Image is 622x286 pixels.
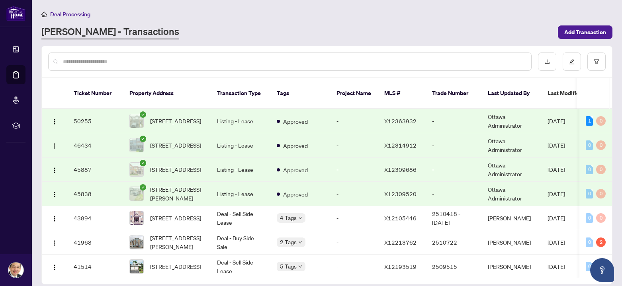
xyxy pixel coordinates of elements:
[67,133,123,158] td: 46434
[538,53,556,71] button: download
[48,212,61,224] button: Logo
[548,89,596,97] span: Last Modified Date
[330,133,378,158] td: -
[563,53,581,71] button: edit
[41,25,179,39] a: [PERSON_NAME] - Transactions
[211,133,270,158] td: Listing - Lease
[67,255,123,279] td: 41514
[426,158,481,182] td: -
[48,139,61,152] button: Logo
[586,189,593,198] div: 0
[51,143,58,149] img: Logo
[67,158,123,182] td: 45887
[594,59,599,64] span: filter
[150,185,204,202] span: [STREET_ADDRESS][PERSON_NAME]
[586,262,593,271] div: 0
[586,213,593,223] div: 0
[384,190,417,197] span: X12309520
[298,216,302,220] span: down
[426,182,481,206] td: -
[548,117,565,125] span: [DATE]
[130,114,143,128] img: thumbnail-img
[298,265,302,268] span: down
[330,255,378,279] td: -
[426,133,481,158] td: -
[541,78,613,109] th: Last Modified Date
[211,230,270,255] td: Deal - Buy Side Sale
[211,158,270,182] td: Listing - Lease
[150,165,201,174] span: [STREET_ADDRESS]
[330,158,378,182] td: -
[283,165,308,174] span: Approved
[51,264,58,270] img: Logo
[426,206,481,230] td: 2510418 - [DATE]
[330,109,378,133] td: -
[140,160,146,166] span: check-circle
[67,182,123,206] td: 45838
[481,206,541,230] td: [PERSON_NAME]
[481,182,541,206] td: Ottawa Administrator
[481,109,541,133] td: Ottawa Administrator
[6,6,25,21] img: logo
[426,78,481,109] th: Trade Number
[596,189,606,198] div: 0
[50,11,90,18] span: Deal Processing
[548,263,565,270] span: [DATE]
[211,182,270,206] td: Listing - Lease
[481,133,541,158] td: Ottawa Administrator
[150,117,201,125] span: [STREET_ADDRESS]
[544,59,550,64] span: download
[283,141,308,150] span: Approved
[51,240,58,246] img: Logo
[280,213,297,222] span: 4 Tags
[564,26,606,39] span: Add Transaction
[48,260,61,273] button: Logo
[596,165,606,174] div: 0
[586,165,593,174] div: 0
[270,78,330,109] th: Tags
[48,163,61,176] button: Logo
[384,214,417,222] span: X12105446
[140,184,146,191] span: check-circle
[548,239,565,246] span: [DATE]
[596,116,606,126] div: 0
[548,190,565,197] span: [DATE]
[130,211,143,225] img: thumbnail-img
[548,214,565,222] span: [DATE]
[67,230,123,255] td: 41968
[130,187,143,200] img: thumbnail-img
[481,158,541,182] td: Ottawa Administrator
[67,109,123,133] td: 50255
[481,255,541,279] td: [PERSON_NAME]
[384,239,417,246] span: X12213762
[130,163,143,176] img: thumbnail-img
[330,78,378,109] th: Project Name
[596,140,606,150] div: 0
[384,117,417,125] span: X12363932
[211,78,270,109] th: Transaction Type
[330,230,378,255] td: -
[298,240,302,244] span: down
[596,237,606,247] div: 2
[150,262,201,271] span: [STREET_ADDRESS]
[481,230,541,255] td: [PERSON_NAME]
[426,255,481,279] td: 2509515
[8,263,23,278] img: Profile Icon
[48,187,61,200] button: Logo
[280,262,297,271] span: 5 Tags
[426,109,481,133] td: -
[150,233,204,251] span: [STREET_ADDRESS][PERSON_NAME]
[150,141,201,150] span: [STREET_ADDRESS]
[283,117,308,126] span: Approved
[384,263,417,270] span: X12193519
[211,206,270,230] td: Deal - Sell Side Lease
[596,213,606,223] div: 0
[211,109,270,133] td: Listing - Lease
[48,236,61,249] button: Logo
[426,230,481,255] td: 2510722
[586,140,593,150] div: 0
[586,237,593,247] div: 0
[590,258,614,282] button: Open asap
[51,216,58,222] img: Logo
[140,136,146,142] span: check-circle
